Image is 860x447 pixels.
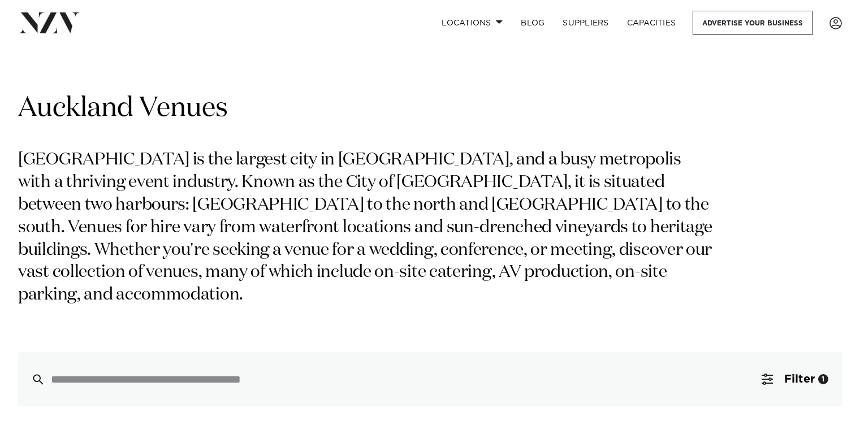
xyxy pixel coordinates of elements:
a: Advertise your business [693,11,813,35]
div: 1 [818,374,828,384]
a: BLOG [512,11,554,35]
p: [GEOGRAPHIC_DATA] is the largest city in [GEOGRAPHIC_DATA], and a busy metropolis with a thriving... [18,149,717,307]
a: Capacities [618,11,685,35]
button: Filter1 [748,352,842,406]
img: nzv-logo.png [18,12,80,33]
h1: Auckland Venues [18,91,842,127]
a: Locations [433,11,512,35]
a: SUPPLIERS [554,11,617,35]
span: Filter [784,374,815,385]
